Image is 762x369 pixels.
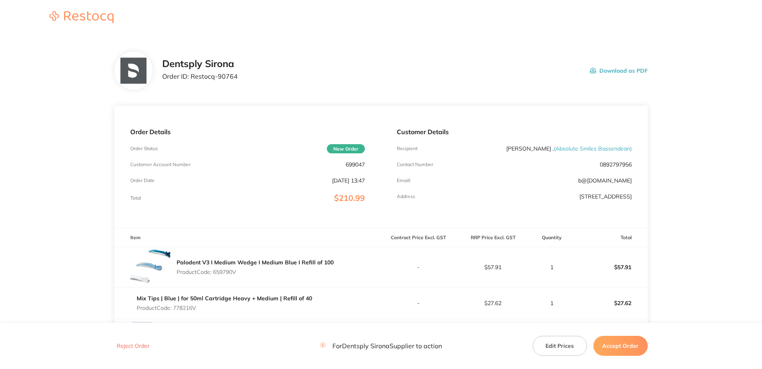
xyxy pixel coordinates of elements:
p: - [381,300,455,306]
p: $57.91 [573,258,647,277]
button: Edit Prices [533,336,587,356]
th: Quantity [530,228,573,247]
p: - [381,264,455,270]
p: Recipient [397,146,418,151]
p: Total [130,195,141,201]
button: Download as PDF [590,58,648,83]
p: Order Details [130,128,365,135]
p: Order ID: Restocq- 90764 [162,73,238,80]
p: $27.62 [573,294,647,313]
p: 0892797956 [600,161,632,168]
p: For Dentsply Sirona Supplier to action [320,342,442,350]
th: Item [114,228,381,247]
th: Contract Price Excl. GST [381,228,456,247]
p: Customer Account Number [130,162,191,167]
span: $210.99 [334,193,365,203]
p: Order Date [130,178,155,183]
p: Product Code: 659790V [177,269,334,275]
p: Contact Number [397,162,433,167]
img: bm43YXNkag [130,247,170,287]
th: RRP Price Excl. GST [456,228,530,247]
p: 699047 [346,161,365,168]
p: Order Status [130,146,158,151]
img: Restocq logo [42,11,121,23]
a: Palodent V3 I Medium Wedge I Medium Blue I Refill of 100 [177,259,334,266]
p: Product Code: 778216V [137,305,312,311]
p: [DATE] 13:47 [332,177,365,184]
span: ( Absolute Smiles Bassendean ) [554,145,632,152]
a: b@[DOMAIN_NAME] [578,177,632,184]
button: Accept Order [593,336,648,356]
img: NTllNzd2NQ [120,58,146,84]
p: 1 [531,264,573,270]
p: $57.91 [456,264,530,270]
p: Emaill [397,178,410,183]
h2: Dentsply Sirona [162,58,238,69]
img: bTc1MzgzdA [130,319,170,359]
p: 1 [531,300,573,306]
th: Total [573,228,648,247]
p: [PERSON_NAME] . [506,145,632,152]
button: Reject Order [114,343,152,350]
p: Address [397,194,415,199]
p: [STREET_ADDRESS] [579,193,632,200]
a: Restocq logo [42,11,121,24]
p: Customer Details [397,128,631,135]
span: New Order [327,144,365,153]
p: $27.62 [456,300,530,306]
a: Mix Tips | Blue | for 50ml Cartridge Heavy + Medium | Refill of 40 [137,295,312,302]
